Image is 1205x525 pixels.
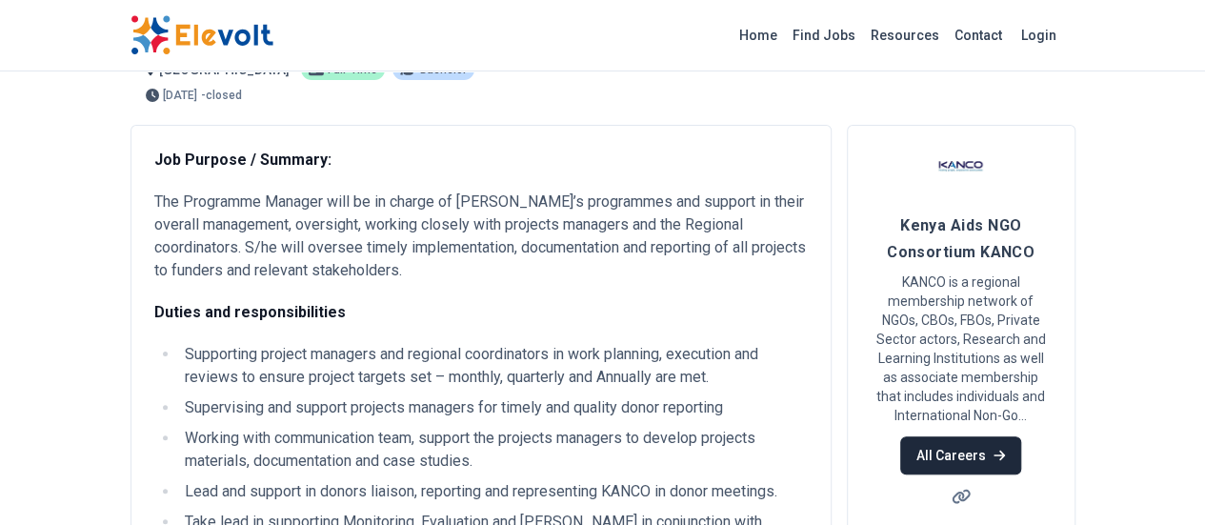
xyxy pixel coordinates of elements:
[871,273,1052,425] p: KANCO is a regional membership network of NGOs, CBOs, FBOs, Private Sector actors, Research and L...
[785,20,863,50] a: Find Jobs
[201,90,242,101] p: - closed
[179,480,808,503] li: Lead and support in donors liaison, reporting and representing KANCO in donor meetings.
[900,436,1021,475] a: All Careers
[863,20,947,50] a: Resources
[163,90,197,101] span: [DATE]
[154,191,808,282] p: The Programme Manager will be in charge of [PERSON_NAME]’s programmes and support in their overal...
[887,216,1034,261] span: Kenya Aids NGO Consortium KANCO
[131,15,273,55] img: Elevolt
[179,343,808,389] li: Supporting project managers and regional coordinators in work planning, execution and reviews to ...
[732,20,785,50] a: Home
[1010,16,1068,54] a: Login
[420,64,467,75] span: bachelor
[328,64,377,75] span: full-time
[179,396,808,419] li: Supervising and support projects managers for timely and quality donor reporting
[947,20,1010,50] a: Contact
[1110,434,1205,525] iframe: Chat Widget
[154,151,331,169] strong: Job Purpose / Summary:
[154,303,346,321] strong: Duties and responsibilities
[937,149,985,196] img: Kenya Aids NGO Consortium KANCO
[179,427,808,473] li: Working with communication team, support the projects managers to develop projects materials, doc...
